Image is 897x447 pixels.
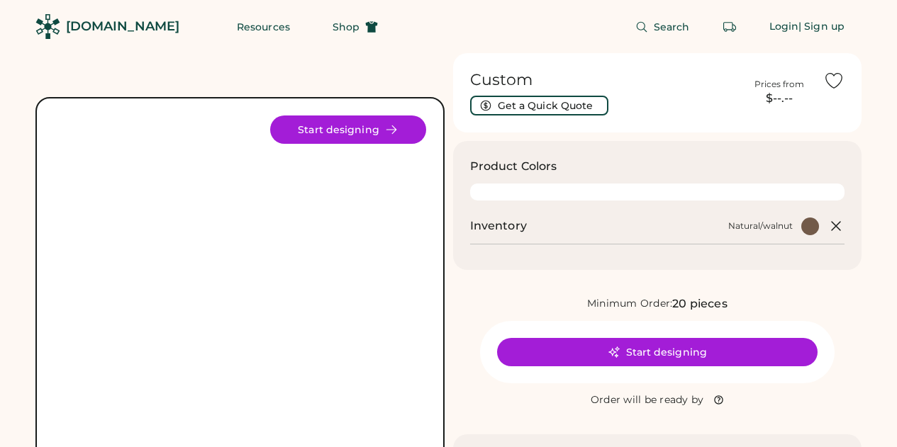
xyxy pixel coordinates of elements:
[618,13,707,41] button: Search
[333,22,360,32] span: Shop
[470,70,736,90] h1: Custom
[35,14,60,39] img: Rendered Logo - Screens
[587,297,673,311] div: Minimum Order:
[270,115,426,144] button: Start designing
[798,20,845,34] div: | Sign up
[728,220,793,232] div: Natural/walnut
[744,90,815,107] div: $--.--
[470,96,608,115] button: Get a Quick Quote
[220,13,307,41] button: Resources
[591,393,704,407] div: Order will be ready by
[654,22,690,32] span: Search
[66,18,179,35] div: [DOMAIN_NAME]
[316,13,395,41] button: Shop
[754,79,804,90] div: Prices from
[470,158,557,175] h3: Product Colors
[672,295,727,312] div: 20 pieces
[769,20,799,34] div: Login
[715,13,744,41] button: Retrieve an order
[497,338,818,366] button: Start designing
[470,217,527,234] h2: Inventory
